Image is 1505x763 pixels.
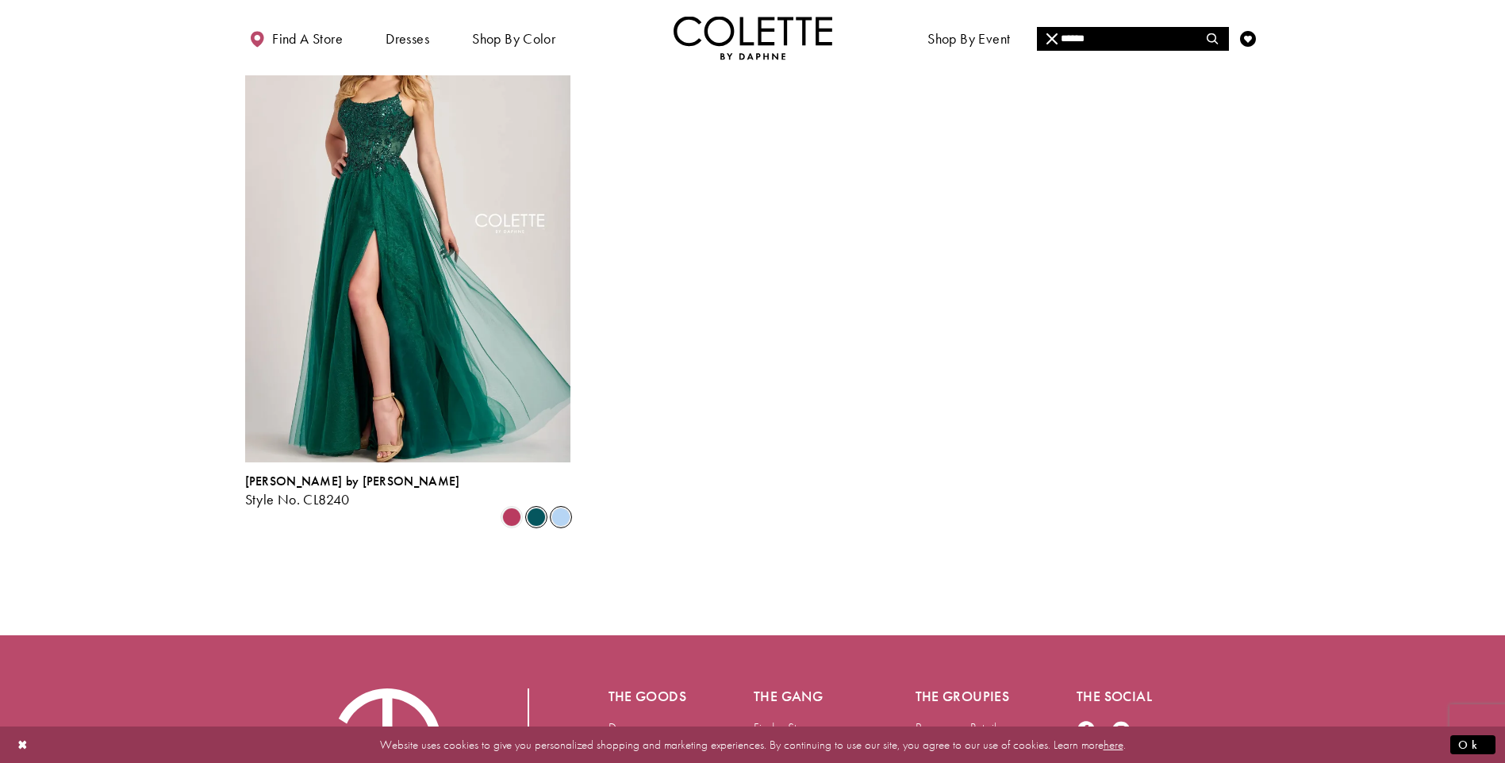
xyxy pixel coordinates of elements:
span: Find a store [272,31,343,47]
h5: The goods [609,688,691,704]
button: Submit Dialog [1450,734,1495,754]
span: Style No. CL8240 [245,490,350,508]
a: here [1104,736,1123,752]
a: Visit our Instagram - Opens in new tab [1111,720,1131,742]
span: Dresses [386,31,429,47]
a: Visit Home Page [674,16,832,59]
h5: The gang [754,688,852,704]
i: Periwinkle [551,508,570,527]
h5: The social [1077,688,1175,704]
span: Shop By Event [923,16,1014,59]
a: Meet the designer [1050,16,1167,59]
span: [PERSON_NAME] by [PERSON_NAME] [245,473,460,489]
a: Visit our Facebook - Opens in new tab [1077,720,1096,742]
a: Dresses [609,719,646,736]
i: Spruce [527,508,546,527]
input: Search [1037,27,1228,51]
a: Check Wishlist [1236,16,1260,59]
p: Website uses cookies to give you personalized shopping and marketing experiences. By continuing t... [114,734,1391,755]
span: Shop by color [468,16,559,59]
a: Find a Store [754,719,814,736]
a: Toggle search [1201,16,1225,59]
i: Berry [502,508,521,527]
button: Submit Search [1197,27,1228,51]
div: Search form [1037,27,1229,51]
div: Colette by Daphne Style No. CL8240 [245,474,460,508]
img: Colette by Daphne [674,16,832,59]
h5: The groupies [916,688,1014,704]
span: Shop by color [472,31,555,47]
span: Dresses [382,16,433,59]
a: Find a store [245,16,347,59]
span: Shop By Event [927,31,1010,47]
a: Become a Retailer [916,719,1007,736]
button: Close Search [1037,27,1068,51]
button: Close Dialog [10,730,36,758]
